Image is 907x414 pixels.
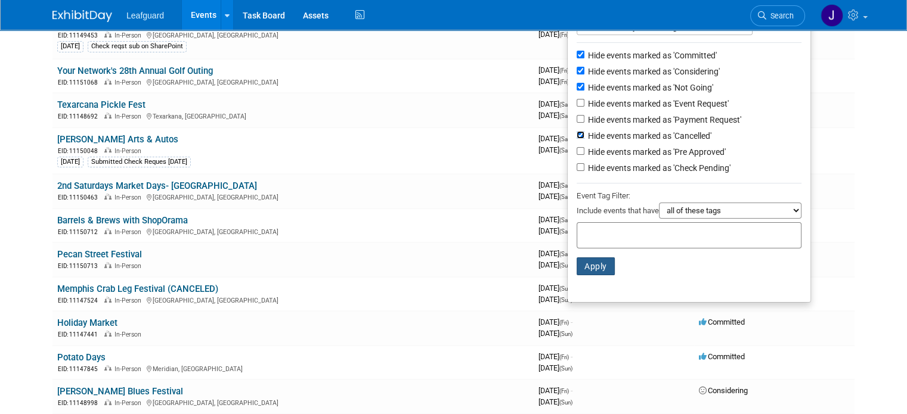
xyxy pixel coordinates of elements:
span: Committed [699,317,745,326]
label: Hide events marked as 'Committed' [586,49,717,61]
span: [DATE] [538,145,571,154]
span: (Sun) [559,365,572,372]
img: In-Person Event [104,331,112,337]
span: EID: 11150712 [58,229,103,235]
label: Hide events marked as 'Cancelled' [586,130,711,142]
span: In-Person [114,399,145,407]
span: Committed [699,352,745,361]
span: [DATE] [538,215,575,224]
span: [DATE] [538,329,572,338]
span: (Sat) [559,228,571,235]
span: [DATE] [538,249,575,258]
img: In-Person Event [104,365,112,371]
div: Event Tag Filter: [577,189,801,203]
span: [DATE] [538,192,571,201]
div: Check reqst sub on SharePoint [88,41,187,52]
a: Holiday Market [57,317,117,328]
span: In-Person [114,365,145,373]
div: [GEOGRAPHIC_DATA], [GEOGRAPHIC_DATA] [57,397,529,407]
span: [DATE] [538,260,572,269]
span: (Fri) [559,79,569,85]
a: Potato Days [57,352,106,363]
span: - [571,317,572,326]
span: (Fri) [559,354,569,360]
span: In-Person [114,79,145,86]
span: [DATE] [538,397,572,406]
a: 2nd Saturdays Market Days- [GEOGRAPHIC_DATA] [57,180,257,191]
span: (Fri) [559,388,569,394]
span: Considering [699,386,748,395]
a: [PERSON_NAME] Blues Festival [57,386,183,397]
div: Submitted Check Reques [DATE] [88,157,191,167]
span: EID: 11150713 [58,263,103,269]
img: In-Person Event [104,297,112,303]
span: (Fri) [559,67,569,74]
img: In-Person Event [104,79,112,85]
a: Texarcana Pickle Fest [57,99,146,110]
label: Hide events marked as 'Payment Request' [586,114,741,126]
span: In-Person [114,32,145,39]
img: Jonathan Zargo [821,4,843,27]
span: EID: 11148692 [58,113,103,120]
span: [DATE] [538,111,571,120]
span: (Fri) [559,319,569,326]
span: (Sat) [559,101,571,108]
span: (Sat) [559,113,571,119]
label: Hide events marked as 'Not Going' [586,82,713,94]
span: [DATE] [538,352,572,361]
span: EID: 11147524 [58,297,103,304]
span: (Sun) [559,297,572,303]
span: [DATE] [538,66,572,74]
img: In-Person Event [104,194,112,200]
a: Barrels & Brews with ShopOrama [57,215,188,226]
span: EID: 11150463 [58,194,103,201]
div: Meridian, [GEOGRAPHIC_DATA] [57,363,529,373]
div: Texarkana, [GEOGRAPHIC_DATA] [57,111,529,121]
label: Hide events marked as 'Check Pending' [586,162,730,174]
span: [DATE] [538,99,575,108]
div: [GEOGRAPHIC_DATA], [GEOGRAPHIC_DATA] [57,226,529,236]
span: EID: 11151068 [58,79,103,86]
span: EID: 11148998 [58,400,103,406]
span: In-Person [114,262,145,270]
div: [GEOGRAPHIC_DATA], [GEOGRAPHIC_DATA] [57,77,529,87]
span: (Sun) [559,399,572,406]
span: In-Person [114,331,145,338]
span: (Sat) [559,194,571,200]
span: [DATE] [538,77,569,86]
span: [DATE] [538,317,572,326]
span: In-Person [114,113,145,120]
img: In-Person Event [104,262,112,268]
a: Memphis Crab Leg Festival (CANCELED) [57,284,218,294]
img: In-Person Event [104,113,112,119]
label: Hide events marked as 'Considering' [586,66,720,77]
img: In-Person Event [104,399,112,405]
a: Pecan Street Festival [57,249,142,260]
span: (Sat) [559,136,571,142]
span: EID: 11147845 [58,366,103,372]
span: (Sat) [559,217,571,223]
div: [GEOGRAPHIC_DATA], [GEOGRAPHIC_DATA] [57,192,529,202]
span: In-Person [114,194,145,201]
a: Your Network's 28th Annual Golf Outing [57,66,213,76]
div: [GEOGRAPHIC_DATA], [GEOGRAPHIC_DATA] [57,30,529,40]
span: Leafguard [126,11,164,20]
span: [DATE] [538,30,569,39]
a: [PERSON_NAME] Arts & Autos [57,134,178,145]
img: In-Person Event [104,228,112,234]
div: [DATE] [57,157,83,167]
label: Hide events marked as 'Event Request' [586,98,729,110]
a: Search [750,5,805,26]
label: Hide events marked as 'Pre Approved' [586,146,726,158]
span: - [571,352,572,361]
span: In-Person [114,297,145,304]
span: - [571,386,572,395]
span: (Sat) [559,182,571,189]
span: In-Person [114,147,145,155]
span: [DATE] [538,180,575,189]
span: [DATE] [538,284,576,292]
span: [DATE] [538,363,572,372]
span: [DATE] [538,295,572,304]
span: (Sat) [559,251,571,257]
button: Apply [577,257,615,275]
